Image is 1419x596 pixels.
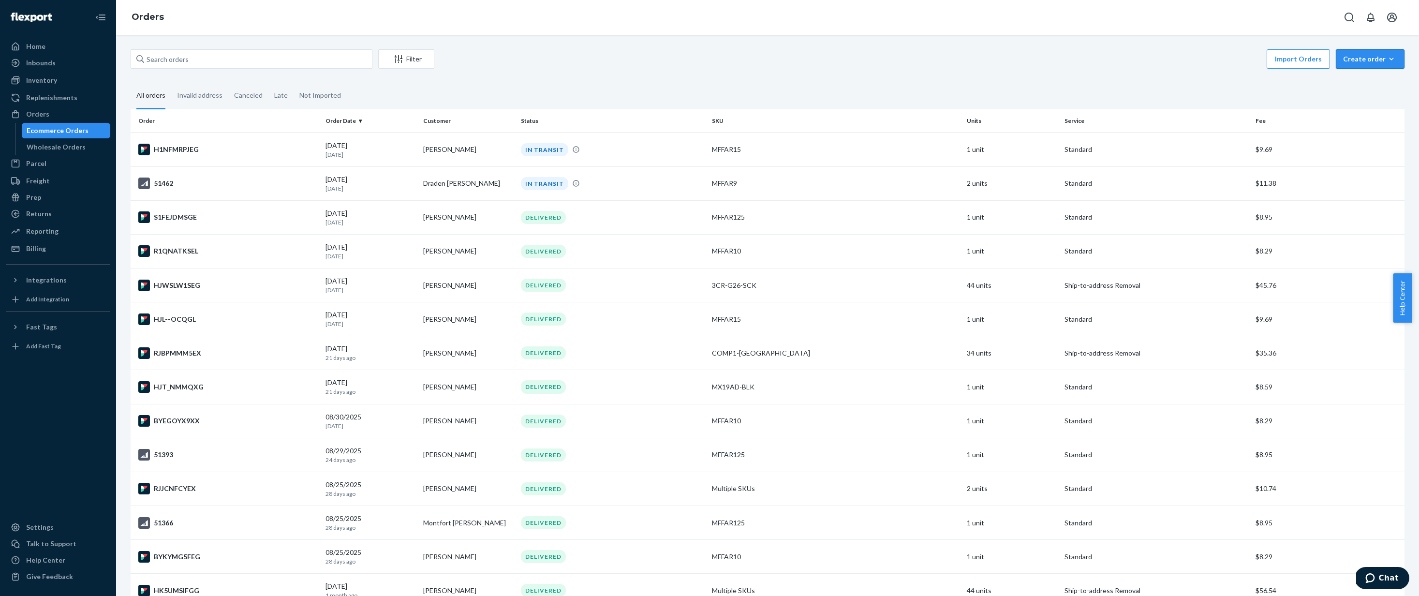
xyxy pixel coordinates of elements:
[1064,552,1248,562] p: Standard
[712,246,959,256] div: MFFAR10
[325,514,415,532] div: 08/25/2025
[138,211,318,223] div: S1FEJDMSGE
[1252,200,1404,234] td: $8.95
[1064,179,1248,188] p: Standard
[1061,336,1252,370] td: Ship-to-address Removal
[138,381,318,393] div: HJT_NMMQXG
[963,404,1061,438] td: 1 unit
[1064,212,1248,222] p: Standard
[419,268,517,302] td: [PERSON_NAME]
[138,517,318,529] div: 51366
[138,415,318,427] div: BYEGOYX9XX
[963,506,1061,540] td: 1 unit
[138,347,318,359] div: RJBPMMM5EX
[1064,450,1248,460] p: Standard
[26,159,46,168] div: Parcel
[1064,416,1248,426] p: Standard
[1252,268,1404,302] td: $45.76
[1382,8,1402,27] button: Open account menu
[91,8,110,27] button: Close Navigation
[1336,49,1404,69] button: Create order
[1267,49,1330,69] button: Import Orders
[325,378,415,396] div: [DATE]
[712,552,959,562] div: MFFAR10
[26,209,52,219] div: Returns
[521,211,566,224] div: DELIVERED
[325,320,415,328] p: [DATE]
[27,142,86,152] div: Wholesale Orders
[419,166,517,200] td: Draden [PERSON_NAME]
[1061,109,1252,133] th: Service
[325,242,415,260] div: [DATE]
[963,336,1061,370] td: 34 units
[26,555,65,565] div: Help Center
[27,15,47,23] div: v 4.0.25
[325,446,415,464] div: 08/29/2025
[1343,54,1397,64] div: Create order
[325,184,415,193] p: [DATE]
[26,109,49,119] div: Orders
[325,344,415,362] div: [DATE]
[1064,145,1248,154] p: Standard
[521,245,566,258] div: DELIVERED
[1064,314,1248,324] p: Standard
[325,557,415,566] p: 28 days ago
[138,483,318,494] div: RJJCNFCYEX
[521,279,566,292] div: DELIVERED
[1061,268,1252,302] td: Ship-to-address Removal
[26,295,69,303] div: Add Integration
[6,536,110,551] button: Talk to Support
[379,54,434,64] div: Filter
[419,234,517,268] td: [PERSON_NAME]
[15,15,23,23] img: logo_orange.svg
[963,200,1061,234] td: 1 unit
[1356,567,1409,591] iframe: Opens a widget where you can chat to one of our agents
[521,177,568,190] div: IN TRANSIT
[1252,302,1404,336] td: $9.69
[138,313,318,325] div: HJL--OCQGL
[963,268,1061,302] td: 44 units
[521,143,568,156] div: IN TRANSIT
[1252,404,1404,438] td: $8.29
[26,539,76,549] div: Talk to Support
[26,275,67,285] div: Integrations
[325,490,415,498] p: 28 days ago
[1393,273,1412,323] button: Help Center
[6,339,110,354] a: Add Fast Tag
[419,472,517,506] td: [PERSON_NAME]
[325,310,415,328] div: [DATE]
[11,13,52,22] img: Flexport logo
[26,75,57,85] div: Inventory
[6,520,110,535] a: Settings
[26,342,61,350] div: Add Fast Tag
[6,90,110,105] a: Replenishments
[25,25,106,33] div: Domain: [DOMAIN_NAME]
[6,319,110,335] button: Fast Tags
[234,83,263,108] div: Canceled
[138,449,318,461] div: 51393
[6,206,110,222] a: Returns
[1252,109,1404,133] th: Fee
[138,178,318,189] div: 51462
[325,354,415,362] p: 21 days ago
[6,569,110,584] button: Give Feedback
[521,415,566,428] div: DELIVERED
[26,93,77,103] div: Replenishments
[1252,506,1404,540] td: $8.95
[963,472,1061,506] td: 2 units
[26,176,50,186] div: Freight
[1340,8,1359,27] button: Open Search Box
[1064,518,1248,528] p: Standard
[6,190,110,205] a: Prep
[325,150,415,159] p: [DATE]
[138,144,318,155] div: H1NFMRPJEG
[26,56,34,64] img: tab_domain_overview_orange.svg
[1064,246,1248,256] p: Standard
[26,572,73,581] div: Give Feedback
[6,39,110,54] a: Home
[712,382,959,392] div: MX19AD-BLK
[325,141,415,159] div: [DATE]
[138,551,318,563] div: BYKYMG5FEG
